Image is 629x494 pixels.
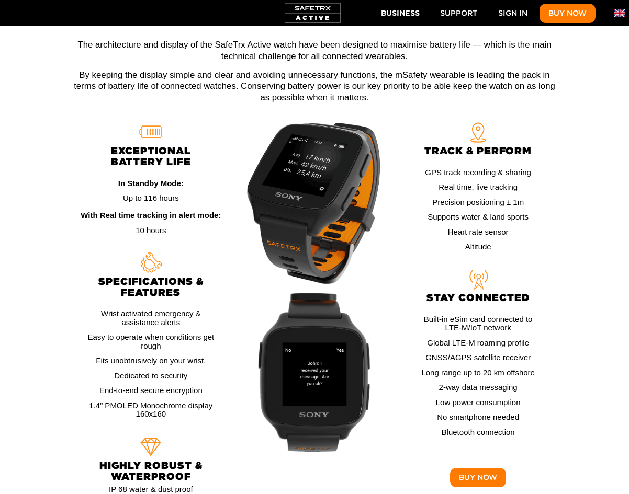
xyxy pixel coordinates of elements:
[381,7,420,20] span: Business
[498,7,527,20] span: Sign In
[78,372,223,381] small: Dedicated to security
[78,333,223,350] small: Easy to operate when conditions get rough
[406,159,551,177] small: GPS track recording & sharing
[78,145,223,167] h3: Exceptional battery life
[72,70,557,104] p: By keeping the display simple and clear and avoiding unnecessary functions, the mSafety wearable ...
[489,4,536,23] a: Sign In
[406,306,551,332] small: Built-in eSim card connected to LTE-M/IoT network
[440,7,477,20] span: Support
[548,7,587,20] span: Buy Now
[373,3,428,22] button: Business
[450,468,506,487] button: Buy Now
[78,194,223,220] small: Up to 116 hours
[78,276,223,298] h3: SPECIFICATIONS & FEATURES
[406,398,551,407] small: Low power consumption
[78,226,223,235] small: 10 hours
[78,460,223,482] h3: HIGHLY ROBUST & WATERPROOF
[406,339,551,348] small: Global LTE-M roaming profile
[78,386,223,395] small: End-to-end secure encryption
[78,485,223,494] small: IP 68 water & dust proof
[78,357,223,365] small: Fits unobtrusively on your wrist.
[406,369,551,377] small: Long range up to 20 km offshore
[406,292,551,303] h3: STAY CONNECTED
[406,145,551,156] h3: TRACK & PERFORM
[72,39,557,62] p: The architecture and display of the SafeTrx Active watch have been designed to maximise battery l...
[81,211,221,220] strong: With Real time tracking in alert mode:
[406,428,551,437] small: Bluetooth connection
[78,401,223,419] small: 1.4” PMOLED Monochrome display 160x160
[540,4,596,23] button: Buy Now
[78,301,223,327] small: Wrist activated emergency & assistance alerts
[406,413,551,422] small: No smartphone needed
[406,353,551,362] small: GNSS/AGPS satellite receiver
[406,228,551,237] small: Heart rate sensor
[406,383,551,392] small: 2-way data messaging
[118,179,184,188] strong: In Standby Mode:
[614,8,625,18] img: en
[406,183,551,192] small: Real time, live tracking
[459,471,497,484] span: Buy Now
[431,4,486,23] a: Support
[406,243,551,251] small: Altitude
[406,198,551,207] small: Precision positioning ± 1m
[406,213,551,222] small: Supports water & land sports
